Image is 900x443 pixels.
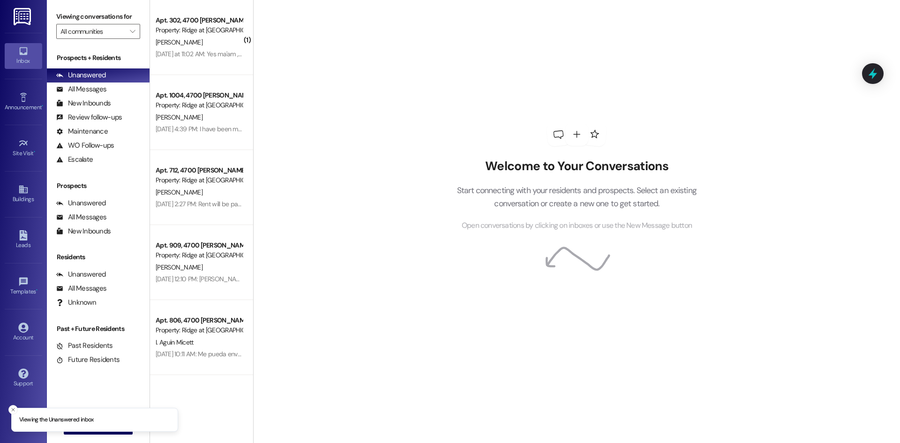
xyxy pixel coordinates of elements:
div: Property: Ridge at [GEOGRAPHIC_DATA] (4506) [156,25,242,35]
a: Support [5,366,42,391]
div: Review follow-ups [56,113,122,122]
a: Buildings [5,181,42,207]
div: New Inbounds [56,98,111,108]
i:  [130,28,135,35]
div: Past + Future Residents [47,324,150,334]
span: I. Aguin Micett [156,338,194,346]
div: Prospects [47,181,150,191]
label: Viewing conversations for [56,9,140,24]
div: Apt. 909, 4700 [PERSON_NAME] 9 [156,240,242,250]
span: [PERSON_NAME] [156,188,202,196]
a: Inbox [5,43,42,68]
div: Property: Ridge at [GEOGRAPHIC_DATA] (4506) [156,325,242,335]
div: Residents [47,252,150,262]
div: Property: Ridge at [GEOGRAPHIC_DATA] (4506) [156,250,242,260]
a: Site Visit • [5,135,42,161]
span: • [34,149,35,155]
img: ResiDesk Logo [14,8,33,25]
span: • [36,287,37,293]
div: Property: Ridge at [GEOGRAPHIC_DATA] (4506) [156,175,242,185]
span: [PERSON_NAME] [156,263,202,271]
div: [DATE] at 11:02 AM: Yes ma'am , I will make sure to notify you if anything goes wrong or I have a... [156,50,751,58]
span: [PERSON_NAME] [156,38,202,46]
div: Future Residents [56,355,120,365]
span: • [42,103,43,109]
span: Open conversations by clicking on inboxes or use the New Message button [462,220,692,232]
div: Unanswered [56,70,106,80]
div: Apt. 1004, 4700 [PERSON_NAME] 10 [156,90,242,100]
p: Start connecting with your residents and prospects. Select an existing conversation or create a n... [442,184,711,210]
div: WO Follow-ups [56,141,114,150]
div: Unanswered [56,270,106,279]
button: Close toast [8,405,18,414]
div: Unknown [56,298,96,308]
span: [PERSON_NAME] [156,113,202,121]
div: [DATE] 10:11 AM: Me pueda enviar la aplicación desbloqueada para realizar el pago por favor [156,350,404,358]
div: Apt. 806, 4700 [PERSON_NAME] 8 [156,315,242,325]
input: All communities [60,24,125,39]
div: New Inbounds [56,226,111,236]
a: Templates • [5,274,42,299]
div: Apt. 302, 4700 [PERSON_NAME] 3 [156,15,242,25]
div: All Messages [56,284,106,293]
h2: Welcome to Your Conversations [442,159,711,174]
div: Maintenance [56,127,108,136]
p: Viewing the Unanswered inbox [19,416,94,424]
a: Leads [5,227,42,253]
div: All Messages [56,84,106,94]
a: Account [5,320,42,345]
div: Past Residents [56,341,113,351]
div: Property: Ridge at [GEOGRAPHIC_DATA] (4506) [156,100,242,110]
div: Escalate [56,155,93,165]
div: Apt. 712, 4700 [PERSON_NAME] 7 [156,165,242,175]
div: All Messages [56,212,106,222]
div: Prospects + Residents [47,53,150,63]
div: Unanswered [56,198,106,208]
div: [DATE] 12:10 PM: [PERSON_NAME] this is [PERSON_NAME] at the ridge in unit #909 is it to late to r... [156,275,508,283]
